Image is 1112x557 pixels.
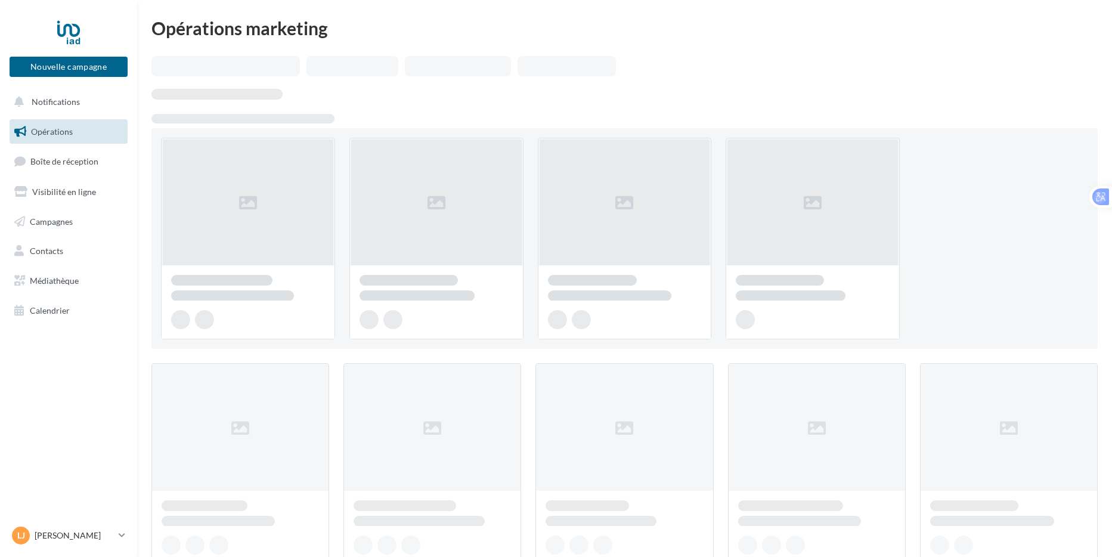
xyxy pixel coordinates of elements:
[30,276,79,286] span: Médiathèque
[30,305,70,315] span: Calendrier
[17,530,25,541] span: LJ
[30,216,73,226] span: Campagnes
[7,89,125,115] button: Notifications
[30,156,98,166] span: Boîte de réception
[10,524,128,547] a: LJ [PERSON_NAME]
[7,209,130,234] a: Campagnes
[32,97,80,107] span: Notifications
[7,239,130,264] a: Contacts
[7,298,130,323] a: Calendrier
[7,268,130,293] a: Médiathèque
[7,148,130,174] a: Boîte de réception
[35,530,114,541] p: [PERSON_NAME]
[10,57,128,77] button: Nouvelle campagne
[151,19,1098,37] div: Opérations marketing
[30,246,63,256] span: Contacts
[7,180,130,205] a: Visibilité en ligne
[7,119,130,144] a: Opérations
[31,126,73,137] span: Opérations
[32,187,96,197] span: Visibilité en ligne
